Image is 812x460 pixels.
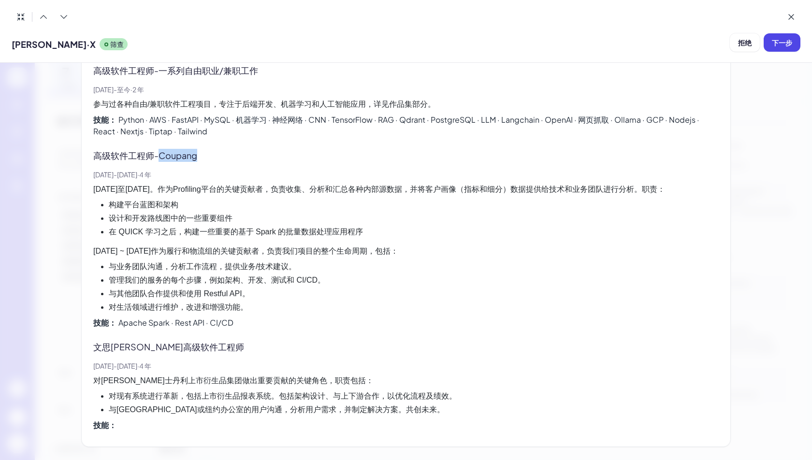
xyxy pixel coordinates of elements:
font: 至今 [117,85,130,94]
font: 设计和开发路线图中的一些重要组件 [109,214,232,222]
font: 对生活领域进行维护，改进和增强功能。 [109,303,248,311]
font: · [130,85,132,94]
font: 4 年 [139,361,151,370]
font: · [137,361,139,370]
font: [DATE] ~ [DATE]作为履行和物流组的关键贡献者，负责我们项目的整个生命周期，包括： [93,247,398,255]
font: - [114,170,117,179]
font: 技能 [93,317,109,328]
font: 技能 [93,420,109,430]
font: 在 QUICK 学习之后，构建一些重要的基于 Spark 的批量数据处理应用程序 [109,228,363,236]
font: 高级软件工程师 [183,341,244,352]
font: 技能 [93,115,109,125]
font: [DATE] [93,361,114,370]
font: - [154,150,159,161]
font: Python · AWS · FastAPI · MySQL · 机器学习 · 神经网络 · CNN · TensorFlow · RAG · Qdrant · PostgreSQL · LLM... [93,115,699,136]
font: - [154,65,159,76]
font: 思[PERSON_NAME] [102,341,183,352]
font: 文 [93,341,102,352]
font: 与业务团队沟通，分析工作流程，提供业务/技术建议。 [109,262,296,271]
font: [DATE] [93,85,114,94]
font: Apache Spark · Rest API · CI/CD [118,317,233,328]
font: 2 年 [132,85,144,94]
font: 下一步 [772,38,792,47]
font: 拒绝 [738,38,752,47]
font: 一系列自由职业/兼职工作 [159,65,258,76]
font: ： [109,115,116,125]
font: Coupang [159,150,197,161]
button: 拒绝 [730,33,760,52]
font: · [137,170,139,179]
font: [DATE]至[DATE]。作为Profiling平台的关键贡献者，负责收集、分析和汇总各种内部源数据，并将客户画像（指标和细分）数据提供给技术和业务团队进行分析。职责： [93,185,665,193]
font: 对现有系统进行革新，包括上市衍生品报表系统。包括架构设计、与上下游合作，以优化流程及绩效。 [109,392,457,400]
font: [DATE] [117,170,137,179]
font: - [114,85,117,94]
font: - [114,361,117,370]
font: 对[PERSON_NAME]士丹利上市衍生品集团做出重要贡献的关键角色，职责包括： [93,376,374,385]
font: ： [109,420,116,430]
font: 参与过各种自由/兼职软件工程项目，专注于后端开发、机器学习和人工智能应用，详见作品集部分。 [93,100,435,108]
font: 筛查 [110,40,124,48]
font: 管理我们的服务的每个步骤，例如架构、开发、测试和 CI/CD。 [109,276,325,284]
font: 与[GEOGRAPHIC_DATA]或纽约办公室的用户沟通，分析用户需求，并制定解决方案。共创未来。 [109,405,445,414]
font: [DATE] [117,361,137,370]
font: 高级软件工程师 [93,65,154,76]
font: 高级软件工程师 [93,150,154,161]
font: [DATE] [93,170,114,179]
font: [PERSON_NAME]·X [12,39,96,50]
font: 构建平台蓝图和架构 [109,201,178,209]
font: ： [109,317,116,328]
font: 4 年 [139,170,151,179]
font: 与其他团队合作提供和使用 Restful API。 [109,289,250,298]
button: 下一步 [764,33,800,52]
